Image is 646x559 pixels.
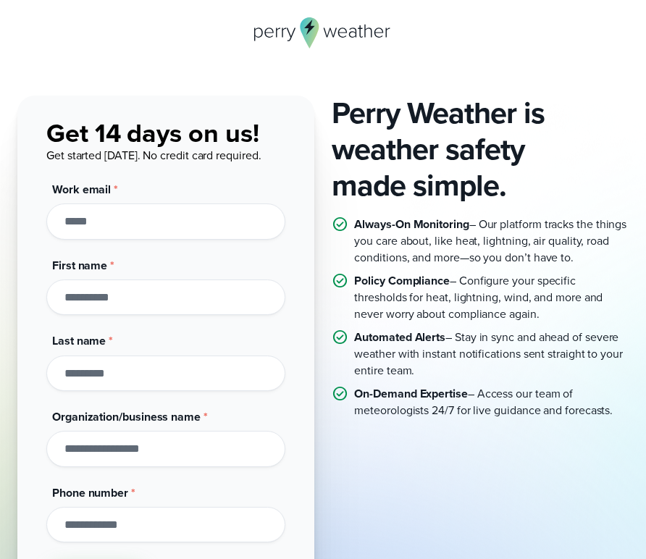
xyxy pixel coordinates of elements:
p: – Access our team of meteorologists 24/7 for live guidance and forecasts. [354,385,629,419]
strong: Always-On Monitoring [354,216,469,232]
span: Work email [52,181,111,198]
span: First name [52,257,107,274]
span: Get started [DATE]. No credit card required. [46,147,261,164]
p: – Configure your specific thresholds for heat, lightning, wind, and more and never worry about co... [354,272,629,323]
span: Get 14 days on us! [46,114,259,152]
strong: Automated Alerts [354,329,445,345]
strong: Policy Compliance [354,272,450,289]
span: Phone number [52,484,128,501]
strong: On-Demand Expertise [354,385,468,402]
span: Last name [52,332,106,349]
span: Organization/business name [52,408,201,425]
p: – Our platform tracks the things you care about, like heat, lightning, air quality, road conditio... [354,216,629,266]
p: – Stay in sync and ahead of severe weather with instant notifications sent straight to your entir... [354,329,629,379]
h2: Perry Weather is weather safety made simple. [332,96,629,203]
